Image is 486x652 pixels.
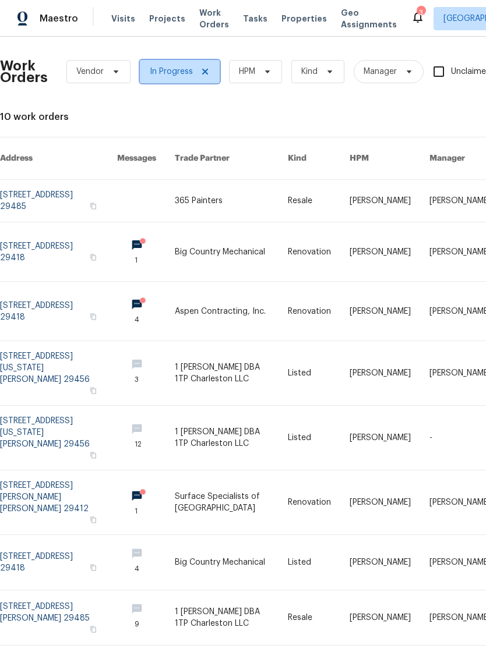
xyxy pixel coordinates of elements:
[340,137,420,180] th: HPM
[88,252,98,263] button: Copy Address
[340,470,420,535] td: [PERSON_NAME]
[88,311,98,322] button: Copy Address
[88,385,98,396] button: Copy Address
[279,341,340,406] td: Listed
[341,7,397,30] span: Geo Assignments
[88,562,98,573] button: Copy Address
[340,282,420,341] td: [PERSON_NAME]
[279,470,340,535] td: Renovation
[165,341,279,406] td: 1 [PERSON_NAME] DBA 1TP Charleston LLC
[40,13,78,24] span: Maestro
[243,15,267,23] span: Tasks
[340,406,420,470] td: [PERSON_NAME]
[279,222,340,282] td: Renovation
[88,515,98,525] button: Copy Address
[165,535,279,590] td: Big Country Mechanical
[340,222,420,282] td: [PERSON_NAME]
[88,450,98,460] button: Copy Address
[279,137,340,180] th: Kind
[165,282,279,341] td: Aspen Contracting, Inc.
[165,590,279,646] td: 1 [PERSON_NAME] DBA 1TP Charleston LLC
[279,180,340,222] td: Resale
[111,13,135,24] span: Visits
[108,137,165,180] th: Messages
[279,535,340,590] td: Listed
[165,180,279,222] td: 365 Painters
[417,7,425,19] div: 3
[165,222,279,282] td: Big Country Mechanical
[340,180,420,222] td: [PERSON_NAME]
[165,406,279,470] td: 1 [PERSON_NAME] DBA 1TP Charleston LLC
[340,535,420,590] td: [PERSON_NAME]
[150,66,193,77] span: In Progress
[239,66,255,77] span: HPM
[279,590,340,646] td: Resale
[340,341,420,406] td: [PERSON_NAME]
[281,13,327,24] span: Properties
[279,406,340,470] td: Listed
[88,201,98,211] button: Copy Address
[279,282,340,341] td: Renovation
[76,66,104,77] span: Vendor
[149,13,185,24] span: Projects
[340,590,420,646] td: [PERSON_NAME]
[364,66,397,77] span: Manager
[199,7,229,30] span: Work Orders
[88,624,98,635] button: Copy Address
[165,470,279,535] td: Surface Specialists of [GEOGRAPHIC_DATA]
[165,137,279,180] th: Trade Partner
[301,66,318,77] span: Kind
